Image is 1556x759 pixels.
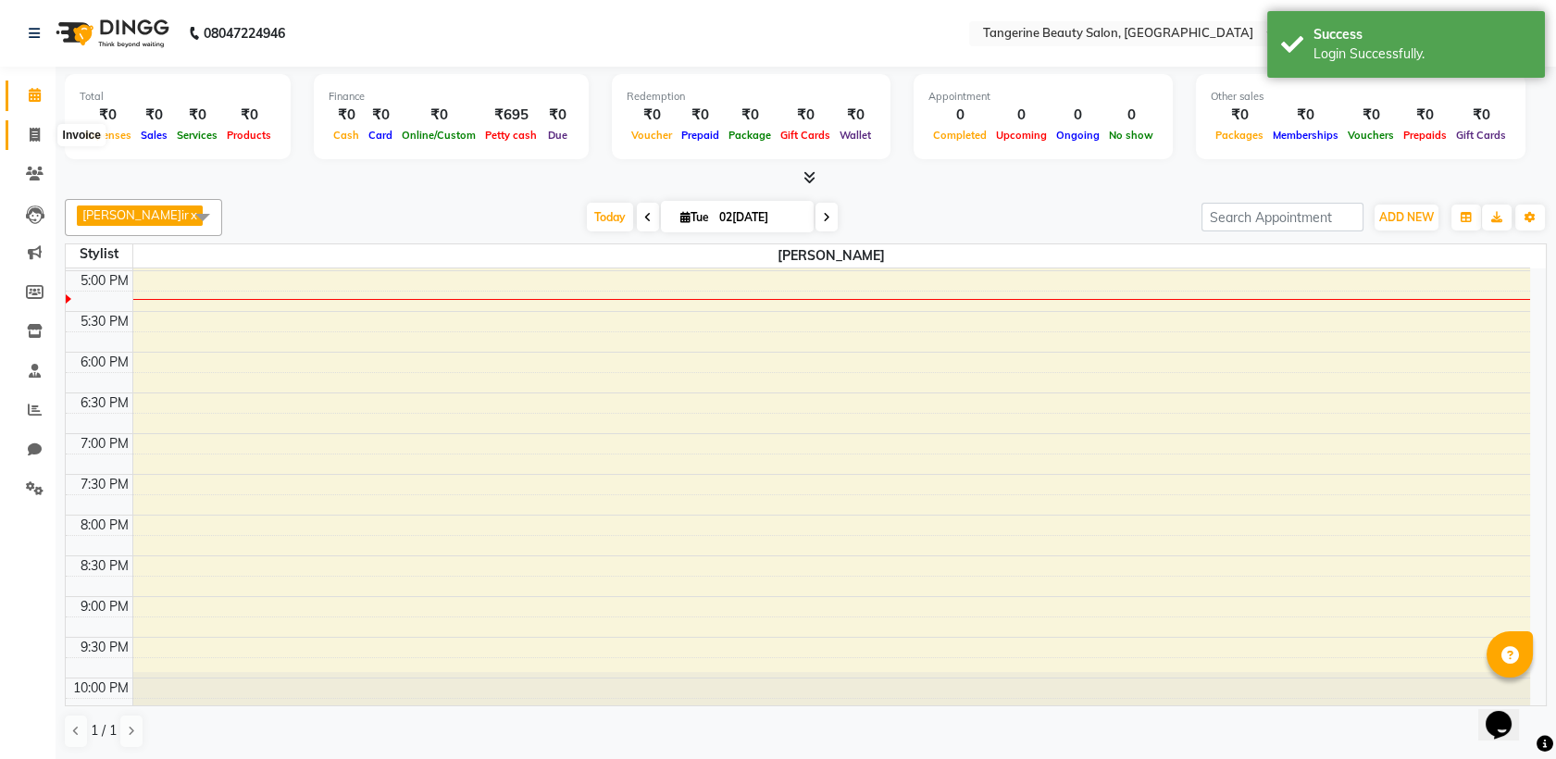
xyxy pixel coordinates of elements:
[587,203,633,231] span: Today
[1211,129,1268,142] span: Packages
[541,105,574,126] div: ₹0
[364,105,397,126] div: ₹0
[1211,89,1511,105] div: Other sales
[1104,129,1158,142] span: No show
[222,129,276,142] span: Products
[480,129,541,142] span: Petty cash
[77,271,132,291] div: 5:00 PM
[1052,105,1104,126] div: 0
[1313,44,1531,64] div: Login Successfully.
[1313,25,1531,44] div: Success
[627,105,677,126] div: ₹0
[397,105,480,126] div: ₹0
[928,105,991,126] div: 0
[1052,129,1104,142] span: Ongoing
[133,244,1531,268] span: [PERSON_NAME]
[724,129,776,142] span: Package
[58,124,106,146] div: Invoice
[677,129,724,142] span: Prepaid
[47,7,174,59] img: logo
[329,105,364,126] div: ₹0
[80,89,276,105] div: Total
[677,105,724,126] div: ₹0
[1451,105,1511,126] div: ₹0
[172,129,222,142] span: Services
[991,129,1052,142] span: Upcoming
[627,129,677,142] span: Voucher
[1343,129,1399,142] span: Vouchers
[1104,105,1158,126] div: 0
[1379,210,1434,224] span: ADD NEW
[627,89,876,105] div: Redemption
[222,105,276,126] div: ₹0
[1478,685,1537,740] iframe: chat widget
[835,105,876,126] div: ₹0
[991,105,1052,126] div: 0
[1211,105,1268,126] div: ₹0
[77,638,132,657] div: 9:30 PM
[543,129,572,142] span: Due
[928,129,991,142] span: Completed
[1375,205,1438,230] button: ADD NEW
[724,105,776,126] div: ₹0
[1201,203,1363,231] input: Search Appointment
[928,89,1158,105] div: Appointment
[1343,105,1399,126] div: ₹0
[91,721,117,740] span: 1 / 1
[364,129,397,142] span: Card
[66,244,132,264] div: Stylist
[77,556,132,576] div: 8:30 PM
[835,129,876,142] span: Wallet
[136,105,172,126] div: ₹0
[776,105,835,126] div: ₹0
[1268,129,1343,142] span: Memberships
[77,353,132,372] div: 6:00 PM
[1399,129,1451,142] span: Prepaids
[714,204,806,231] input: 2025-09-02
[676,210,714,224] span: Tue
[77,312,132,331] div: 5:30 PM
[77,516,132,535] div: 8:00 PM
[329,129,364,142] span: Cash
[1451,129,1511,142] span: Gift Cards
[82,207,189,222] span: [PERSON_NAME]ir
[329,89,574,105] div: Finance
[80,105,136,126] div: ₹0
[1268,105,1343,126] div: ₹0
[397,129,480,142] span: Online/Custom
[77,475,132,494] div: 7:30 PM
[136,129,172,142] span: Sales
[776,129,835,142] span: Gift Cards
[480,105,541,126] div: ₹695
[77,393,132,413] div: 6:30 PM
[172,105,222,126] div: ₹0
[204,7,285,59] b: 08047224946
[77,597,132,616] div: 9:00 PM
[1399,105,1451,126] div: ₹0
[69,678,132,698] div: 10:00 PM
[77,434,132,454] div: 7:00 PM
